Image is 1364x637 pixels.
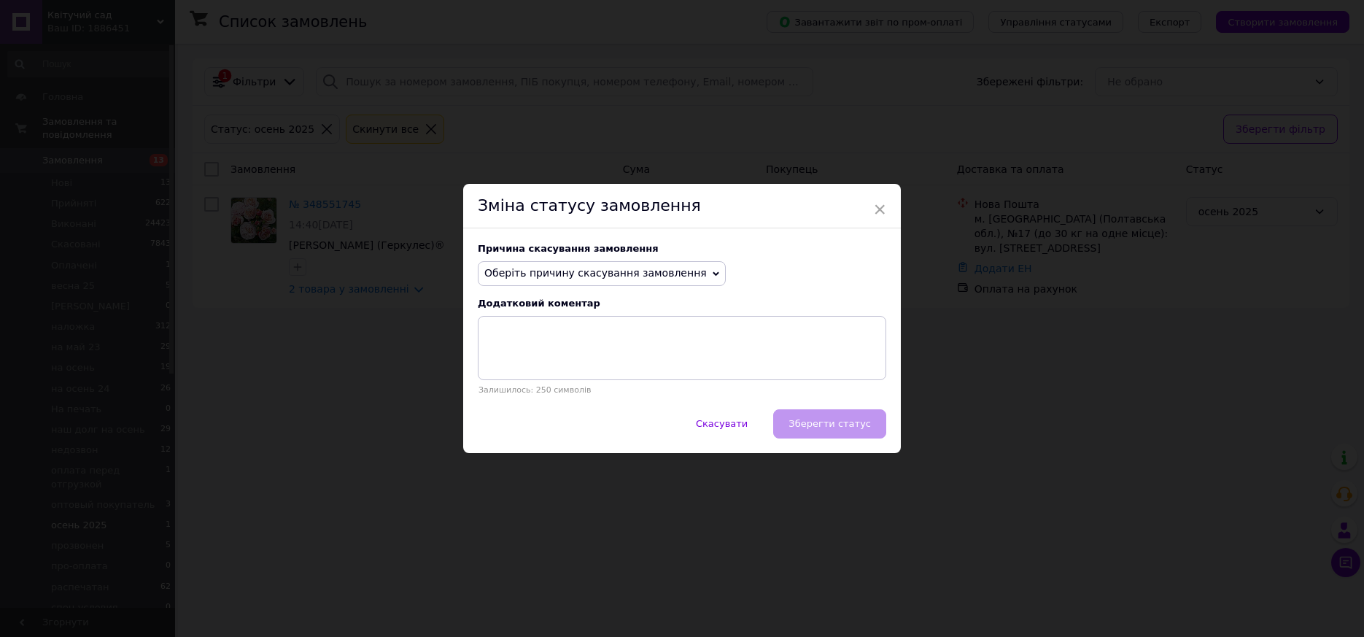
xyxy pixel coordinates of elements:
[478,298,886,309] div: Додатковий коментар
[484,267,707,279] span: Оберіть причину скасування замовлення
[696,418,748,429] span: Скасувати
[873,197,886,222] span: ×
[463,184,901,228] div: Зміна статусу замовлення
[478,243,886,254] div: Причина скасування замовлення
[681,409,763,439] button: Скасувати
[478,385,886,395] p: Залишилось: 250 символів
